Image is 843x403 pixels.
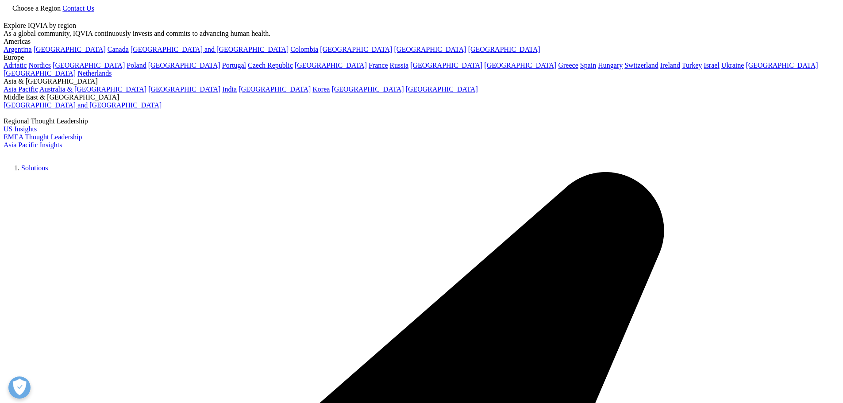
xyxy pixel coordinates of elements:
a: Canada [108,46,129,53]
a: Asia Pacific [4,85,38,93]
a: [GEOGRAPHIC_DATA] [468,46,540,53]
a: [GEOGRAPHIC_DATA] [34,46,106,53]
a: [GEOGRAPHIC_DATA] [746,61,818,69]
span: Choose a Region [12,4,61,12]
a: Nordics [28,61,51,69]
a: [GEOGRAPHIC_DATA] [4,69,76,77]
a: France [369,61,388,69]
a: Argentina [4,46,32,53]
a: Ireland [660,61,680,69]
a: [GEOGRAPHIC_DATA] [295,61,367,69]
div: Explore IQVIA by region [4,22,839,30]
a: Russia [390,61,409,69]
button: Abrir preferências [8,376,31,399]
a: [GEOGRAPHIC_DATA] [148,61,220,69]
a: [GEOGRAPHIC_DATA] [53,61,125,69]
a: Poland [127,61,146,69]
a: US Insights [4,125,37,133]
a: Greece [558,61,578,69]
a: Spain [580,61,596,69]
div: As a global community, IQVIA continuously invests and commits to advancing human health. [4,30,839,38]
a: EMEA Thought Leadership [4,133,82,141]
a: Switzerland [624,61,658,69]
a: Australia & [GEOGRAPHIC_DATA] [39,85,146,93]
a: [GEOGRAPHIC_DATA] [406,85,478,93]
div: Americas [4,38,839,46]
a: Czech Republic [248,61,293,69]
a: Turkey [682,61,702,69]
a: [GEOGRAPHIC_DATA] [410,61,482,69]
a: Portugal [222,61,246,69]
a: [GEOGRAPHIC_DATA] [331,85,404,93]
a: [GEOGRAPHIC_DATA] and [GEOGRAPHIC_DATA] [131,46,289,53]
div: Regional Thought Leadership [4,117,839,125]
a: Asia Pacific Insights [4,141,62,149]
a: Colombia [290,46,318,53]
a: Ukraine [721,61,744,69]
a: [GEOGRAPHIC_DATA] [239,85,311,93]
a: [GEOGRAPHIC_DATA] [394,46,466,53]
a: Hungary [598,61,623,69]
a: Contact Us [62,4,94,12]
div: Europe [4,54,839,61]
div: Asia & [GEOGRAPHIC_DATA] [4,77,839,85]
a: Korea [312,85,330,93]
a: Adriatic [4,61,27,69]
a: India [222,85,237,93]
a: [GEOGRAPHIC_DATA] [148,85,220,93]
a: Israel [704,61,720,69]
a: [GEOGRAPHIC_DATA] and [GEOGRAPHIC_DATA] [4,101,162,109]
a: [GEOGRAPHIC_DATA] [320,46,392,53]
a: Netherlands [77,69,112,77]
a: [GEOGRAPHIC_DATA] [484,61,556,69]
div: Middle East & [GEOGRAPHIC_DATA] [4,93,839,101]
a: Solutions [21,164,48,172]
